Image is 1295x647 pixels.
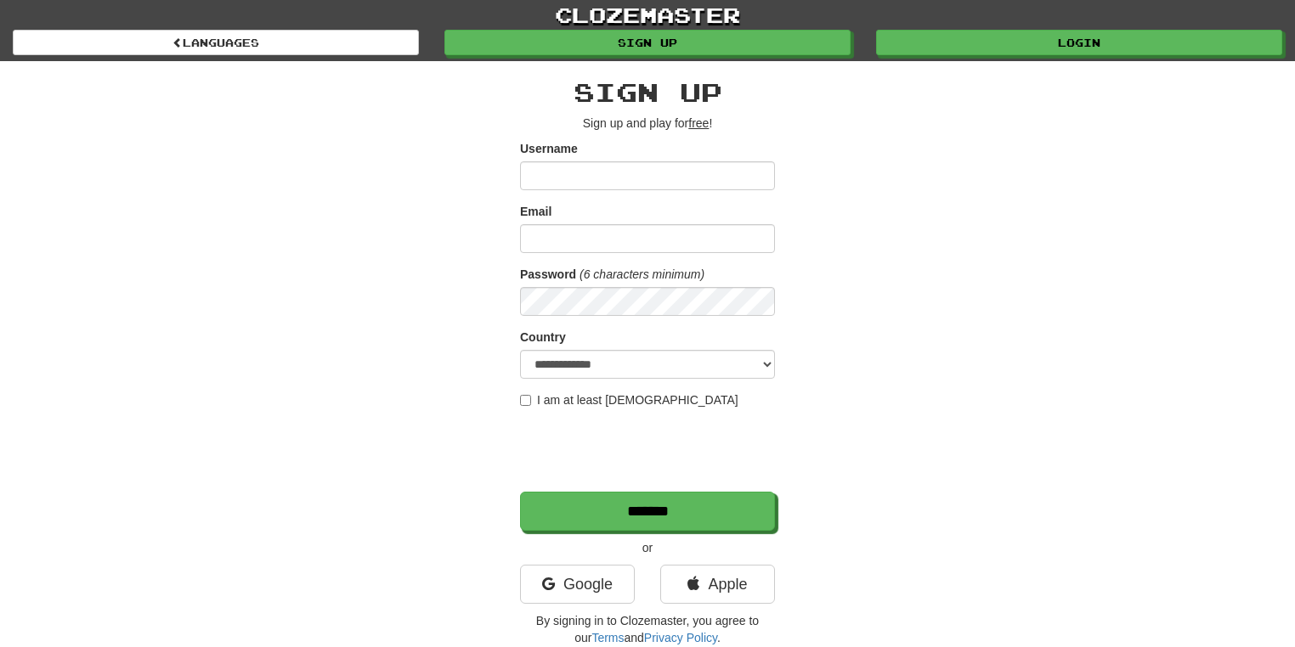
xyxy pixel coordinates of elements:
a: Apple [660,565,775,604]
a: Languages [13,30,419,55]
em: (6 characters minimum) [580,267,704,281]
a: Login [876,30,1282,55]
iframe: reCAPTCHA [520,417,778,483]
u: free [688,116,709,130]
a: Google [520,565,635,604]
a: Privacy Policy [644,631,717,644]
h2: Sign up [520,78,775,106]
p: or [520,539,775,556]
label: Password [520,266,576,283]
label: Email [520,203,551,220]
label: I am at least [DEMOGRAPHIC_DATA] [520,391,738,408]
label: Country [520,329,566,346]
input: I am at least [DEMOGRAPHIC_DATA] [520,395,531,406]
a: Terms [591,631,624,644]
p: Sign up and play for ! [520,115,775,132]
a: Sign up [444,30,851,55]
p: By signing in to Clozemaster, you agree to our and . [520,612,775,646]
label: Username [520,140,578,157]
